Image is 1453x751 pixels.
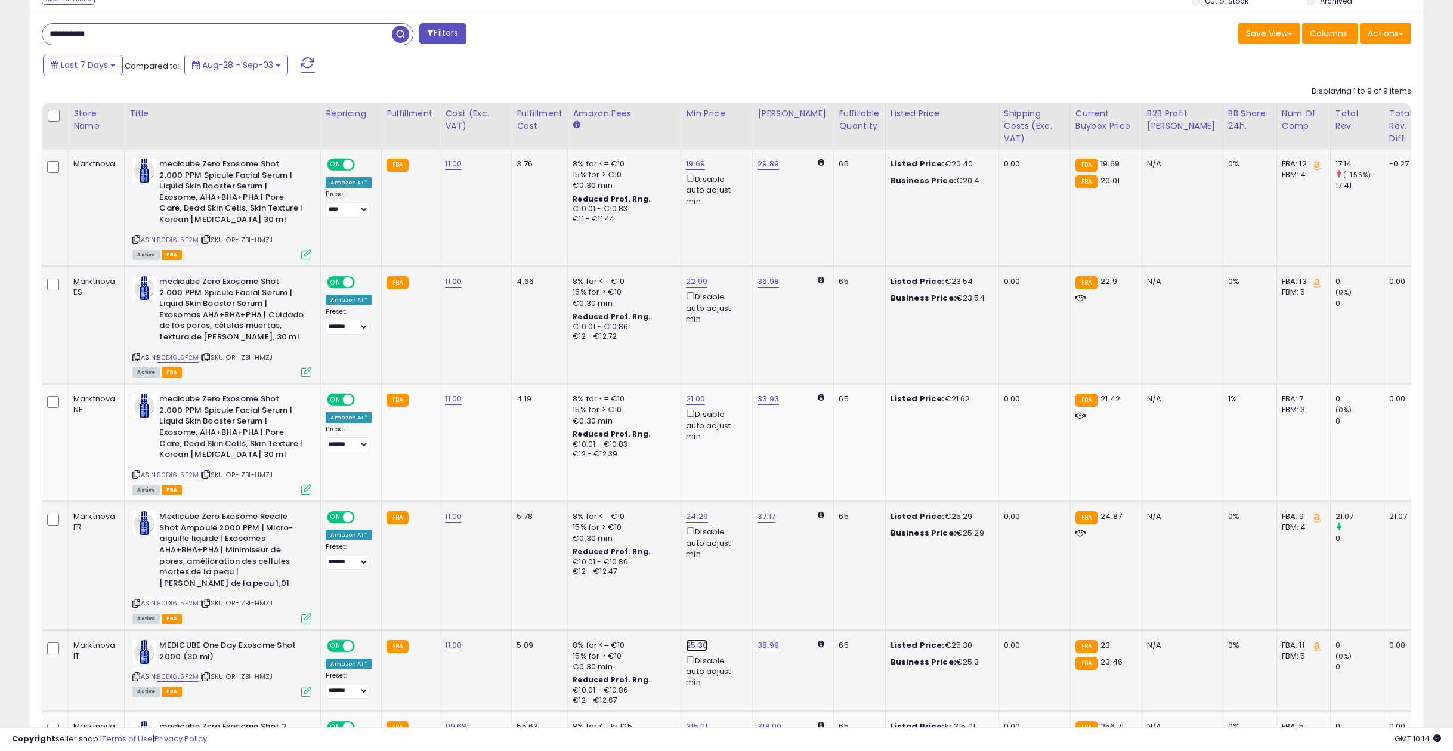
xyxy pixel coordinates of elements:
[758,639,779,651] a: 38.99
[132,276,156,300] img: 41cp9SKU3cL._SL40_.jpg
[1100,393,1120,404] span: 21.42
[839,159,876,169] div: 65
[132,367,160,378] span: All listings currently available for purchase on Amazon
[839,276,876,287] div: 65
[573,557,672,567] div: €10.01 - €10.86
[573,640,672,651] div: 8% for <= €10
[1282,640,1321,651] div: FBA: 11
[132,511,311,622] div: ASIN:
[573,440,672,450] div: €10.01 - €10.83
[573,567,672,577] div: €12 - €12.47
[353,277,372,288] span: OFF
[387,640,409,653] small: FBA
[891,393,945,404] b: Listed Price:
[1147,394,1214,404] div: N/A
[686,654,743,688] div: Disable auto adjust min
[891,293,990,304] div: €23.54
[1282,394,1321,404] div: FBA: 7
[445,393,462,405] a: 11.00
[839,107,880,132] div: Fulfillable Quantity
[573,332,672,342] div: €12 - €12.72
[1360,23,1411,44] button: Actions
[1282,159,1321,169] div: FBA: 12
[326,530,372,540] div: Amazon AI *
[326,672,372,699] div: Preset:
[159,394,304,463] b: medicube Zero Exosome Shot 2.000 PPM Spicule Facial Serum | Liquid Skin Booster Serum | Exosome, ...
[891,394,990,404] div: €21.62
[573,696,672,706] div: €12 - €12.67
[573,429,651,439] b: Reduced Prof. Rng.
[686,158,705,170] a: 19.69
[1335,651,1352,661] small: (0%)
[445,276,462,288] a: 11.00
[686,407,743,442] div: Disable auto adjust min
[573,511,672,522] div: 8% for <= €10
[200,470,273,480] span: | SKU: OR-IZB1-HMZJ
[891,511,990,522] div: €25.29
[517,159,558,169] div: 3.76
[1395,733,1441,744] span: 2025-09-11 10:14 GMT
[445,107,506,132] div: Cost (Exc. VAT)
[132,250,160,260] span: All listings currently available for purchase on Amazon
[125,60,180,72] span: Compared to:
[157,470,199,480] a: B0D16L5F2M
[162,485,182,495] span: FBA
[1075,394,1098,407] small: FBA
[1100,639,1110,651] span: 23
[329,277,344,288] span: ON
[517,107,562,132] div: Fulfillment Cost
[1238,23,1300,44] button: Save View
[573,533,672,544] div: €0.30 min
[891,175,990,186] div: €20.4
[573,298,672,309] div: €0.30 min
[1004,394,1061,404] div: 0.00
[43,55,123,75] button: Last 7 Days
[1282,511,1321,522] div: FBA: 9
[1389,394,1415,404] div: 0.00
[1075,640,1098,653] small: FBA
[73,159,115,169] div: Marktnova
[1004,511,1061,522] div: 0.00
[132,276,311,376] div: ASIN:
[1389,511,1415,522] div: 21.07
[1312,86,1411,97] div: Displaying 1 to 9 of 9 items
[686,276,707,288] a: 22.99
[1282,651,1321,662] div: FBM: 5
[891,158,945,169] b: Listed Price:
[329,395,344,405] span: ON
[686,172,743,207] div: Disable auto adjust min
[419,23,466,44] button: Filters
[1100,158,1120,169] span: 19.69
[102,733,153,744] a: Terms of Use
[1335,662,1384,672] div: 0
[573,180,672,191] div: €0.30 min
[326,308,372,335] div: Preset:
[573,204,672,214] div: €10.01 - €10.83
[891,276,990,287] div: €23.54
[686,107,747,120] div: Min Price
[573,522,672,533] div: 15% for > €10
[1282,404,1321,415] div: FBM: 3
[573,675,651,685] b: Reduced Prof. Rng.
[1075,175,1098,188] small: FBA
[73,394,115,415] div: Marktnova NE
[162,614,182,624] span: FBA
[326,425,372,452] div: Preset:
[891,656,956,667] b: Business Price:
[891,657,990,667] div: €25.3
[573,120,580,131] small: Amazon Fees.
[159,640,304,665] b: MEDICUBE One Day Exosome Shot 2000 (30 ml)
[573,662,672,672] div: €0.30 min
[61,59,108,71] span: Last 7 Days
[1075,657,1098,670] small: FBA
[1147,276,1214,287] div: N/A
[517,394,558,404] div: 4.19
[132,640,311,696] div: ASIN:
[1228,159,1267,169] div: 0%
[445,158,462,170] a: 11.00
[200,353,273,362] span: | SKU: OR-IZB1-HMZJ
[202,59,273,71] span: Aug-28 - Sep-03
[132,640,156,664] img: 41cp9SKU3cL._SL40_.jpg
[157,672,199,682] a: B0D16L5F2M
[326,543,372,570] div: Preset:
